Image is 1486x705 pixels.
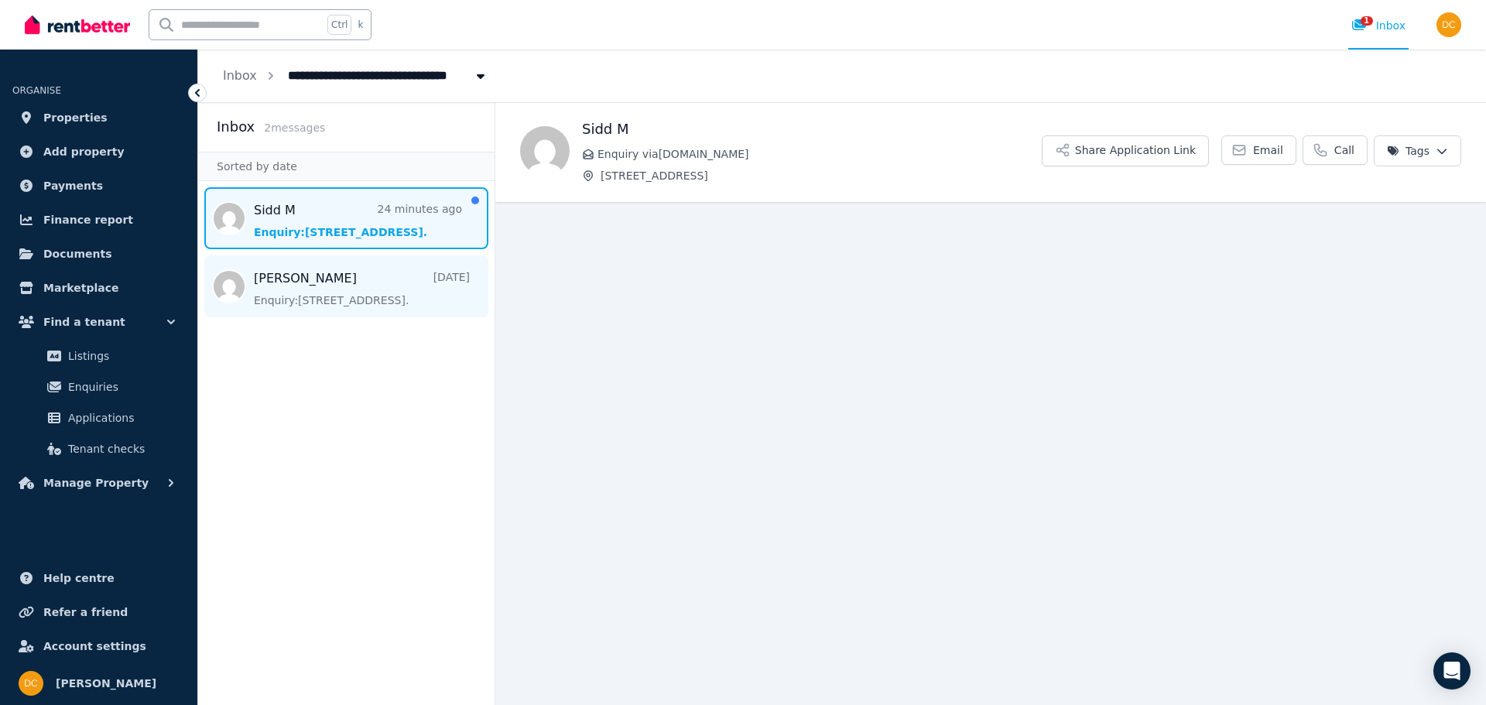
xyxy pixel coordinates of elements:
[520,126,570,176] img: Sidd M
[327,15,351,35] span: Ctrl
[1351,18,1406,33] div: Inbox
[43,637,146,655] span: Account settings
[68,440,173,458] span: Tenant checks
[1374,135,1461,166] button: Tags
[582,118,1042,140] h1: Sidd M
[12,467,185,498] button: Manage Property
[43,142,125,161] span: Add property
[1436,12,1461,37] img: Domenic Curcuruto
[264,121,325,134] span: 2 message s
[12,170,185,201] a: Payments
[358,19,363,31] span: k
[1433,652,1471,690] div: Open Intercom Messenger
[1334,142,1354,158] span: Call
[254,269,470,308] a: [PERSON_NAME][DATE]Enquiry:[STREET_ADDRESS].
[12,306,185,337] button: Find a tenant
[19,341,179,371] a: Listings
[43,279,118,297] span: Marketplace
[217,116,255,138] h2: Inbox
[12,563,185,594] a: Help centre
[68,347,173,365] span: Listings
[19,433,179,464] a: Tenant checks
[43,245,112,263] span: Documents
[56,674,156,693] span: [PERSON_NAME]
[601,168,1042,183] span: [STREET_ADDRESS]
[12,102,185,133] a: Properties
[43,210,133,229] span: Finance report
[43,569,115,587] span: Help centre
[12,631,185,662] a: Account settings
[25,13,130,36] img: RentBetter
[1361,16,1373,26] span: 1
[198,152,495,181] div: Sorted by date
[597,146,1042,162] span: Enquiry via [DOMAIN_NAME]
[43,313,125,331] span: Find a tenant
[43,108,108,127] span: Properties
[1221,135,1296,165] a: Email
[12,85,61,96] span: ORGANISE
[19,671,43,696] img: Domenic Curcuruto
[68,378,173,396] span: Enquiries
[1253,142,1283,158] span: Email
[254,201,462,240] a: Sidd M24 minutes agoEnquiry:[STREET_ADDRESS].
[223,68,257,83] a: Inbox
[19,371,179,402] a: Enquiries
[12,272,185,303] a: Marketplace
[12,136,185,167] a: Add property
[198,50,513,102] nav: Breadcrumb
[1303,135,1368,165] a: Call
[19,402,179,433] a: Applications
[12,204,185,235] a: Finance report
[43,603,128,621] span: Refer a friend
[1042,135,1209,166] button: Share Application Link
[12,238,185,269] a: Documents
[43,474,149,492] span: Manage Property
[198,181,495,323] nav: Message list
[43,176,103,195] span: Payments
[12,597,185,628] a: Refer a friend
[1387,143,1430,159] span: Tags
[68,409,173,427] span: Applications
